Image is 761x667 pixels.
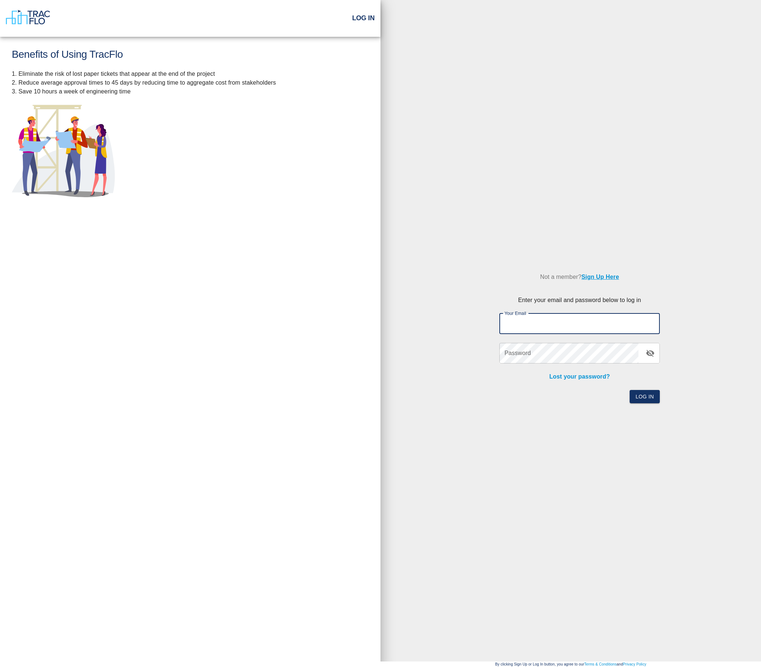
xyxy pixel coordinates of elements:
[641,344,659,362] button: toggle password visibility
[499,296,660,305] p: Enter your email and password below to log in
[499,267,660,287] p: Not a member?
[6,10,50,25] img: TracFlo
[12,70,369,96] p: 1. Eliminate the risk of lost paper tickets that appear at the end of the project 2. Reduce avera...
[724,632,761,667] iframe: Chat Widget
[581,274,619,280] a: Sign Up Here
[352,14,375,22] h2: Log In
[584,662,616,666] a: Terms & Conditions
[623,662,647,666] a: Privacy Policy
[12,49,369,61] h1: Benefits of Using TracFlo
[549,373,610,380] a: Lost your password?
[505,310,526,316] label: Your Email
[12,105,115,197] img: illustration
[630,390,660,404] button: Log In
[380,661,761,667] p: By clicking Sign Up or Log In button, you agree to our and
